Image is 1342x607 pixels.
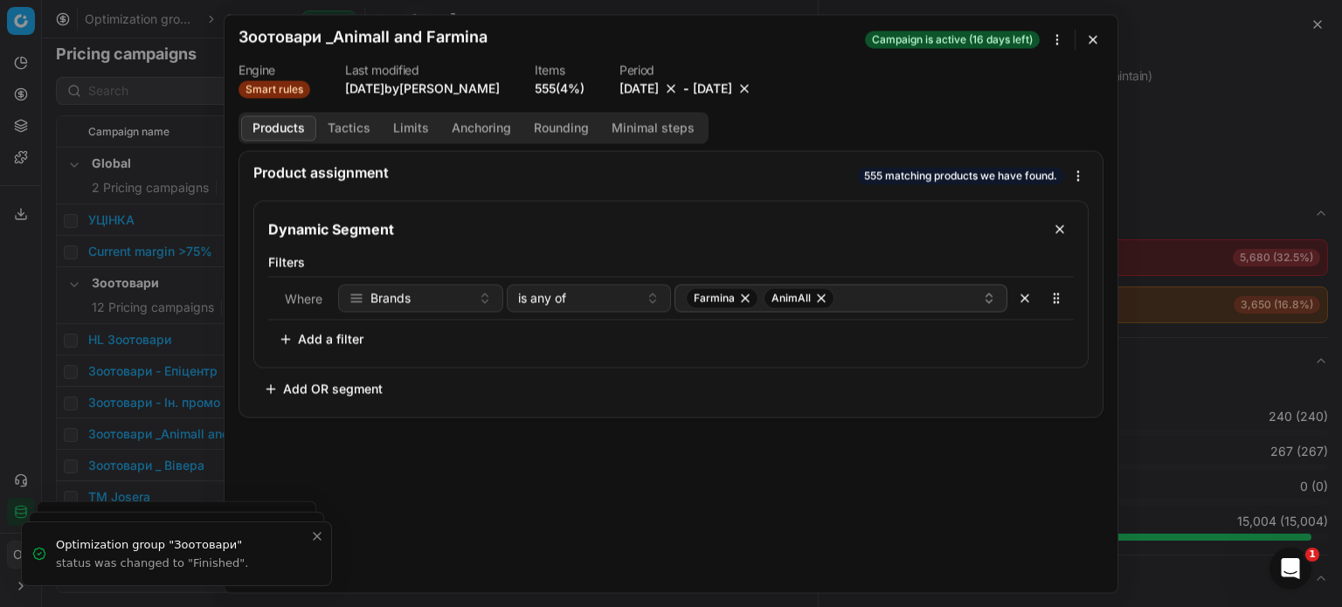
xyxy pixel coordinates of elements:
[239,80,310,98] span: Smart rules
[268,325,374,353] button: Add a filter
[619,79,659,97] button: [DATE]
[316,115,382,141] button: Tactics
[865,31,1040,48] span: Campaign is active (16 days left)
[268,253,1074,271] label: Filters
[619,64,753,76] dt: Period
[857,167,1064,184] span: 555 matching products we have found.
[693,79,732,97] button: [DATE]
[600,115,706,141] button: Minimal steps
[241,115,316,141] button: Products
[522,115,600,141] button: Rounding
[440,115,522,141] button: Anchoring
[674,284,1007,312] button: FarminaAnimAll
[239,550,301,578] button: Cancel
[285,291,322,306] span: Where
[382,115,440,141] button: Limits
[253,375,393,403] button: Add OR segment
[535,79,585,97] a: 555(4%)
[345,64,500,76] dt: Last modified
[345,80,500,95] span: [DATE] by [PERSON_NAME]
[1269,548,1311,590] iframe: Intercom live chat
[535,64,585,76] dt: Items
[370,289,411,307] span: Brands
[239,64,310,76] dt: Engine
[694,291,735,305] span: Farmina
[239,29,488,45] h2: Зоотовари _Animall and Farmina
[253,165,854,179] div: Product assignment
[771,291,811,305] span: AnimAll
[265,215,1039,243] input: Segment
[1305,548,1319,562] span: 1
[518,289,566,307] span: is any of
[683,79,689,97] span: -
